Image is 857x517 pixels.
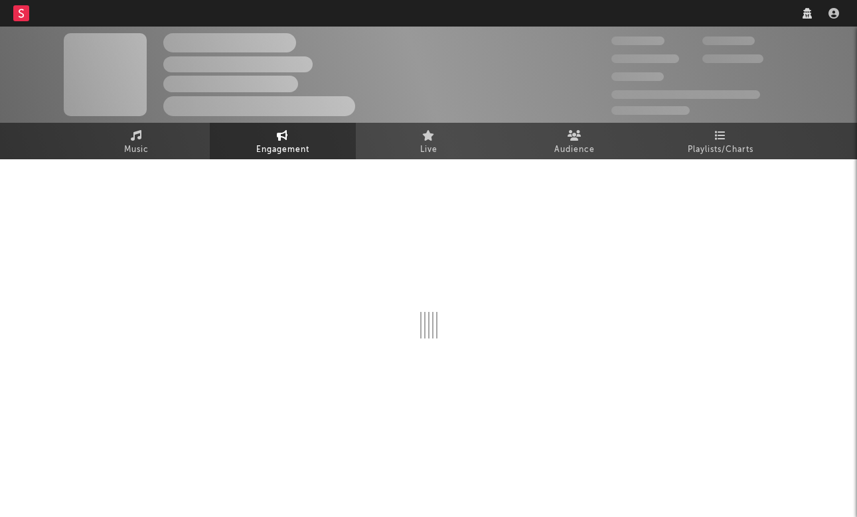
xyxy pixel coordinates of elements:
span: Playlists/Charts [688,142,753,158]
span: 50,000,000 Monthly Listeners [611,90,760,99]
a: Engagement [210,123,356,159]
span: Live [420,142,437,158]
span: 300,000 [611,37,664,45]
span: Audience [554,142,595,158]
span: 100,000 [611,72,664,81]
span: 50,000,000 [611,54,679,63]
a: Music [64,123,210,159]
span: Jump Score: 85.0 [611,106,690,115]
span: 100,000 [702,37,755,45]
span: Engagement [256,142,309,158]
a: Playlists/Charts [648,123,794,159]
span: 1,000,000 [702,54,763,63]
span: Music [124,142,149,158]
a: Live [356,123,502,159]
a: Audience [502,123,648,159]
